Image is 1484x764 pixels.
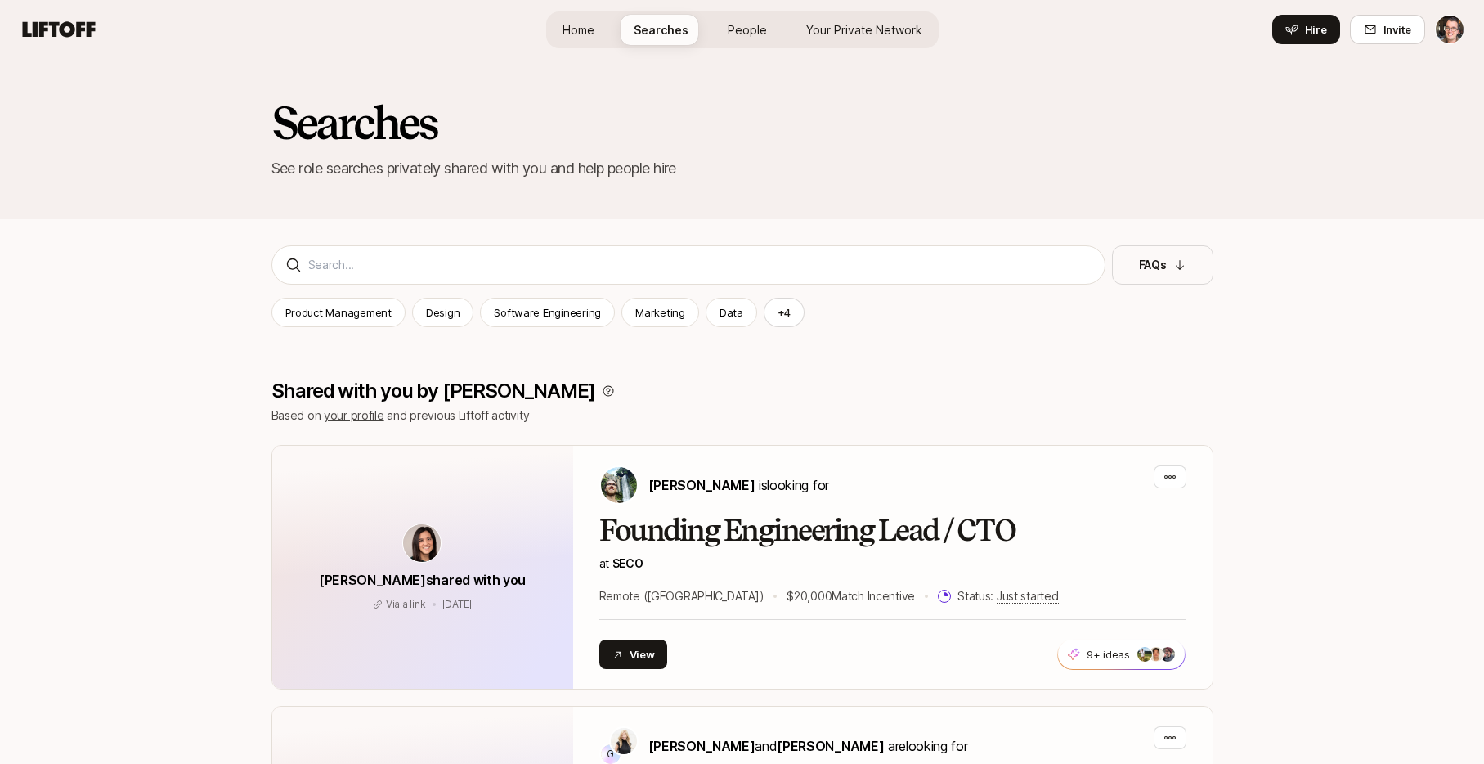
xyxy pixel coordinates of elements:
[599,554,1186,573] p: at
[957,586,1058,606] p: Status:
[1383,21,1411,38] span: Invite
[787,586,915,606] p: $20,000 Match Incentive
[635,304,685,321] p: Marketing
[648,735,968,757] p: are looking for
[621,15,702,45] a: Searches
[319,572,526,588] span: [PERSON_NAME] shared with you
[1435,15,1464,44] button: Eric Smith
[324,408,384,422] a: your profile
[1087,646,1130,663] p: 9+ ideas
[271,380,596,402] p: Shared with you by [PERSON_NAME]
[271,98,1213,147] h2: Searches
[599,640,668,669] button: View
[793,15,935,45] a: Your Private Network
[715,15,780,45] a: People
[611,728,637,754] img: Kait Stephens
[386,597,426,612] p: Via a link
[806,21,922,38] span: Your Private Network
[755,738,884,754] span: and
[1112,245,1213,285] button: FAQs
[720,304,743,321] p: Data
[1436,16,1464,43] img: Eric Smith
[634,21,688,38] span: Searches
[777,738,884,754] span: [PERSON_NAME]
[607,744,614,764] p: G
[442,598,473,610] span: August 7, 2025 12:33pm
[648,474,829,496] p: is looking for
[1139,255,1167,275] p: FAQs
[599,586,764,606] p: Remote ([GEOGRAPHIC_DATA])
[1149,647,1163,662] img: c3894d86_b3f1_4e23_a0e4_4d923f503b0e.jpg
[1350,15,1425,44] button: Invite
[403,524,441,562] img: avatar-url
[648,738,755,754] span: [PERSON_NAME]
[997,589,1059,604] span: Just started
[285,304,392,321] p: Product Management
[601,467,637,503] img: Carter Cleveland
[1305,21,1327,38] span: Hire
[1160,647,1175,662] img: 9459f226_b952_4cdc_ade2_23b79d4c6f8c.jpg
[563,21,594,38] span: Home
[599,515,1186,547] h2: Founding Engineering Lead / CTO
[549,15,607,45] a: Home
[426,304,460,321] p: Design
[1057,639,1186,670] button: 9+ ideas
[308,255,1092,275] input: Search...
[648,477,755,493] span: [PERSON_NAME]
[728,21,767,38] span: People
[764,298,805,327] button: +4
[1272,15,1340,44] button: Hire
[1137,647,1152,662] img: 23676b67_9673_43bb_8dff_2aeac9933bfb.jpg
[494,304,601,321] p: Software Engineering
[271,157,1213,180] p: See role searches privately shared with you and help people hire
[271,406,1213,425] p: Based on and previous Liftoff activity
[612,556,643,570] span: SECO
